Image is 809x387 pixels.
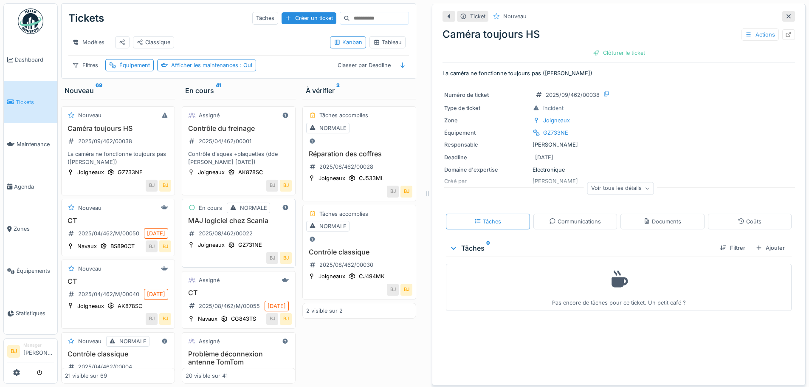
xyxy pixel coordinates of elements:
[444,166,793,174] div: Electronique
[199,229,253,237] div: 2025/08/462/00022
[449,243,713,253] div: Tâches
[444,129,529,137] div: Équipement
[306,85,413,96] div: À vérifier
[319,261,373,269] div: 2025/08/462/00030
[65,124,171,133] h3: Caméra toujours HS
[319,272,345,280] div: Joigneaux
[68,36,108,48] div: Modèles
[216,85,221,96] sup: 41
[319,222,347,230] div: NORMALE
[238,62,252,68] span: : Oui
[319,111,368,119] div: Tâches accomplies
[18,8,43,34] img: Badge_color-CXgf-gQk.svg
[17,140,54,148] span: Maintenance
[198,315,217,323] div: Navaux
[336,85,340,96] sup: 2
[146,240,158,252] div: BJ
[186,124,292,133] h3: Contrôle du freinage
[444,141,529,149] div: Responsable
[159,180,171,192] div: BJ
[78,290,139,298] div: 2025/04/462/M/00040
[68,7,104,29] div: Tickets
[486,243,490,253] sup: 0
[334,38,362,46] div: Kanban
[443,27,795,42] div: Caméra toujours HS
[78,111,101,119] div: Nouveau
[4,292,57,334] a: Statistiques
[185,85,292,96] div: En cours
[359,272,385,280] div: CJ494MK
[78,204,101,212] div: Nouveau
[4,208,57,250] a: Zones
[78,137,132,145] div: 2025/09/462/00038
[137,38,170,46] div: Classique
[14,183,54,191] span: Agenda
[77,242,97,250] div: Navaux
[147,290,165,298] div: [DATE]
[7,345,20,358] li: BJ
[252,12,278,24] div: Tâches
[238,168,263,176] div: AK878SC
[503,12,527,20] div: Nouveau
[741,28,779,41] div: Actions
[306,248,412,256] h3: Contrôle classique
[4,165,57,207] a: Agenda
[443,69,795,77] p: La caméra ne fonctionne toujours pas ([PERSON_NAME])
[118,302,142,310] div: AK878SC
[280,180,292,192] div: BJ
[549,218,601,226] div: Communications
[186,289,292,297] h3: CT
[238,241,262,249] div: GZ731NE
[171,61,252,69] div: Afficher les maintenances
[77,168,104,176] div: Joigneaux
[319,124,347,132] div: NORMALE
[543,104,564,112] div: Incident
[78,337,101,345] div: Nouveau
[444,166,529,174] div: Domaine d'expertise
[535,153,553,161] div: [DATE]
[199,204,222,212] div: En cours
[147,229,165,237] div: [DATE]
[146,313,158,325] div: BJ
[387,186,399,198] div: BJ
[400,186,412,198] div: BJ
[146,180,158,192] div: BJ
[543,116,570,124] div: Joigneaux
[589,47,648,59] div: Clôturer le ticket
[319,174,345,182] div: Joigneaux
[14,225,54,233] span: Zones
[199,111,220,119] div: Assigné
[65,85,172,96] div: Nouveau
[266,180,278,192] div: BJ
[23,342,54,360] li: [PERSON_NAME]
[319,210,368,218] div: Tâches accomplies
[752,242,788,254] div: Ajouter
[16,309,54,317] span: Statistiques
[359,174,384,182] div: CJ533ML
[543,129,568,137] div: GZ733NE
[400,284,412,296] div: BJ
[186,372,228,380] div: 20 visible sur 41
[65,277,171,285] h3: CT
[7,342,54,362] a: BJ Manager[PERSON_NAME]
[65,150,171,166] div: La caméra ne fonctionne toujours pas ([PERSON_NAME])
[110,242,135,250] div: BS890CT
[306,307,343,315] div: 2 visible sur 2
[65,217,171,225] h3: CT
[587,182,654,195] div: Voir tous les détails
[186,350,292,366] h3: Problème déconnexion antenne TomTom
[119,337,147,345] div: NORMALE
[280,252,292,264] div: BJ
[444,91,529,99] div: Numéro de ticket
[199,337,220,345] div: Assigné
[78,363,132,371] div: 2025/04/462/00004
[159,240,171,252] div: BJ
[474,218,501,226] div: Tâches
[444,104,529,112] div: Type de ticket
[334,59,395,71] div: Classer par Deadline
[444,153,529,161] div: Deadline
[451,268,786,307] div: Pas encore de tâches pour ce ticket. Un petit café ?
[16,98,54,106] span: Tickets
[470,12,485,20] div: Ticket
[23,342,54,348] div: Manager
